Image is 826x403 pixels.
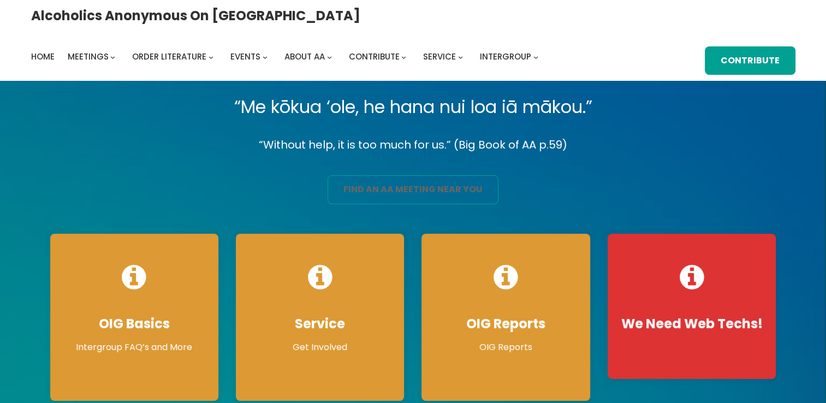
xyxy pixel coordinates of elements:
a: Alcoholics Anonymous on [GEOGRAPHIC_DATA] [31,4,360,27]
a: Contribute [349,49,400,64]
p: OIG Reports [432,341,579,354]
button: Meetings submenu [110,55,115,60]
h4: OIG Basics [61,316,207,332]
nav: Intergroup [31,49,542,64]
button: Events submenu [263,55,268,60]
a: Meetings [68,49,109,64]
button: Service submenu [458,55,463,60]
p: Intergroup FAQ’s and More [61,341,207,354]
span: Contribute [349,51,400,62]
span: Home [31,51,55,62]
a: Service [423,49,456,64]
p: Get Involved [247,341,393,354]
a: About AA [284,49,325,64]
a: Home [31,49,55,64]
button: Contribute submenu [401,55,406,60]
span: Intergroup [480,51,531,62]
p: “Without help, it is too much for us.” (Big Book of AA p.59) [41,135,785,155]
span: About AA [284,51,325,62]
span: Events [230,51,260,62]
a: Events [230,49,260,64]
span: Meetings [68,51,109,62]
button: Intergroup submenu [533,55,538,60]
span: Order Literature [132,51,206,62]
p: “Me kōkua ‘ole, he hana nui loa iā mākou.” [41,92,785,122]
h4: We Need Web Techs! [619,316,765,332]
h4: OIG Reports [432,316,579,332]
button: About AA submenu [327,55,332,60]
a: Intergroup [480,49,531,64]
a: Contribute [705,46,795,75]
h4: Service [247,316,393,332]
span: Service [423,51,456,62]
a: find an aa meeting near you [328,175,498,204]
button: Order Literature submenu [209,55,213,60]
